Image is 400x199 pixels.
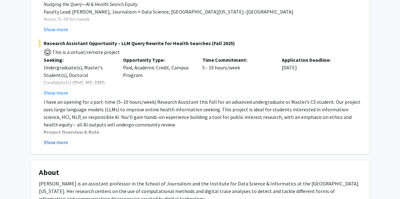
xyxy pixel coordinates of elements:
p: Opportunity Type: [123,56,193,64]
p: I have an opening for a part-time (5–10 hours/week) Research Assistant this Fall for an advanced ... [44,98,361,128]
p: Application Deadline: [282,56,352,64]
p: Time Commitment: [202,56,272,64]
button: Show more [44,89,68,97]
div: Paid, Academic Credit, Campus Program [118,56,198,97]
iframe: Chat [5,171,27,194]
strong: Project Overview & Role [44,129,99,135]
span: Hours: 5~10 hrs/week [44,16,89,22]
button: Show more [44,26,68,33]
div: 5 - 10 hours/week [198,56,277,97]
span: Research Assistant Opportunity – LLM Query Rewrite for Health Searches (Fall 2025) [39,39,361,47]
div: [DATE] [277,56,356,97]
span: This is a virtual/remote project [52,49,120,55]
p: Seeking: [44,56,114,64]
h4: About [39,168,361,177]
div: Undergraduate(s), Master's Student(s), Doctoral Candidate(s) (PhD, MD, DMD, PharmD, etc.) [44,64,114,94]
em: Nudging the Query—AI & Health Search Equity [44,1,138,7]
button: Show more [44,138,68,146]
span: Faculty Lead: [PERSON_NAME], Journalism + Data Science, [GEOGRAPHIC_DATA][US_STATE]–[GEOGRAPHIC_D... [44,9,293,15]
